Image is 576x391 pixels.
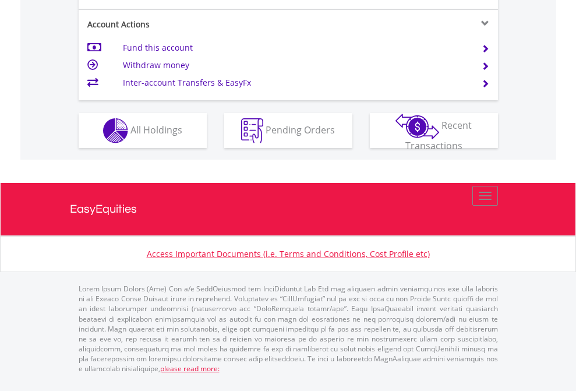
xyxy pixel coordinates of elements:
[123,39,467,57] td: Fund this account
[130,123,182,136] span: All Holdings
[147,248,430,259] a: Access Important Documents (i.e. Terms and Conditions, Cost Profile etc)
[241,118,263,143] img: pending_instructions-wht.png
[224,113,352,148] button: Pending Orders
[123,57,467,74] td: Withdraw money
[160,364,220,374] a: please read more:
[103,118,128,143] img: holdings-wht.png
[395,114,439,139] img: transactions-zar-wht.png
[123,74,467,91] td: Inter-account Transfers & EasyFx
[79,284,498,374] p: Lorem Ipsum Dolors (Ame) Con a/e SeddOeiusmod tem InciDiduntut Lab Etd mag aliquaen admin veniamq...
[79,113,207,148] button: All Holdings
[79,19,288,30] div: Account Actions
[266,123,335,136] span: Pending Orders
[70,183,507,235] a: EasyEquities
[370,113,498,148] button: Recent Transactions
